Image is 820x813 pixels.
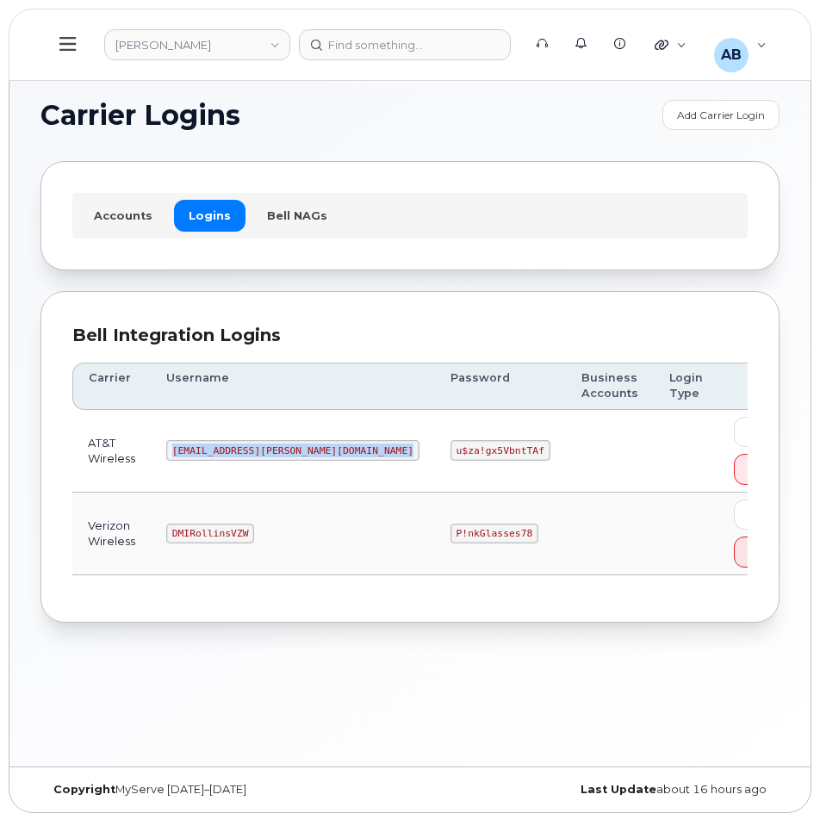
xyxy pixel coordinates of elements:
[581,783,656,796] strong: Last Update
[72,363,151,410] th: Carrier
[174,200,245,231] a: Logins
[662,100,780,130] a: Add Carrier Login
[166,524,254,544] code: DMIRollinsVZW
[734,500,786,530] a: Edit
[79,200,167,231] a: Accounts
[151,363,435,410] th: Username
[72,493,151,575] td: Verizon Wireless
[450,440,550,461] code: u$za!gx5VbntTAf
[166,440,419,461] code: [EMAIL_ADDRESS][PERSON_NAME][DOMAIN_NAME]
[53,783,115,796] strong: Copyright
[40,783,410,797] div: MyServe [DATE]–[DATE]
[72,323,748,348] div: Bell Integration Logins
[450,524,538,544] code: P!nkGlasses78
[252,200,342,231] a: Bell NAGs
[72,410,151,493] td: AT&T Wireless
[40,102,240,128] span: Carrier Logins
[734,417,786,447] a: Edit
[435,363,566,410] th: Password
[654,363,718,410] th: Login Type
[566,363,654,410] th: Business Accounts
[410,783,780,797] div: about 16 hours ago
